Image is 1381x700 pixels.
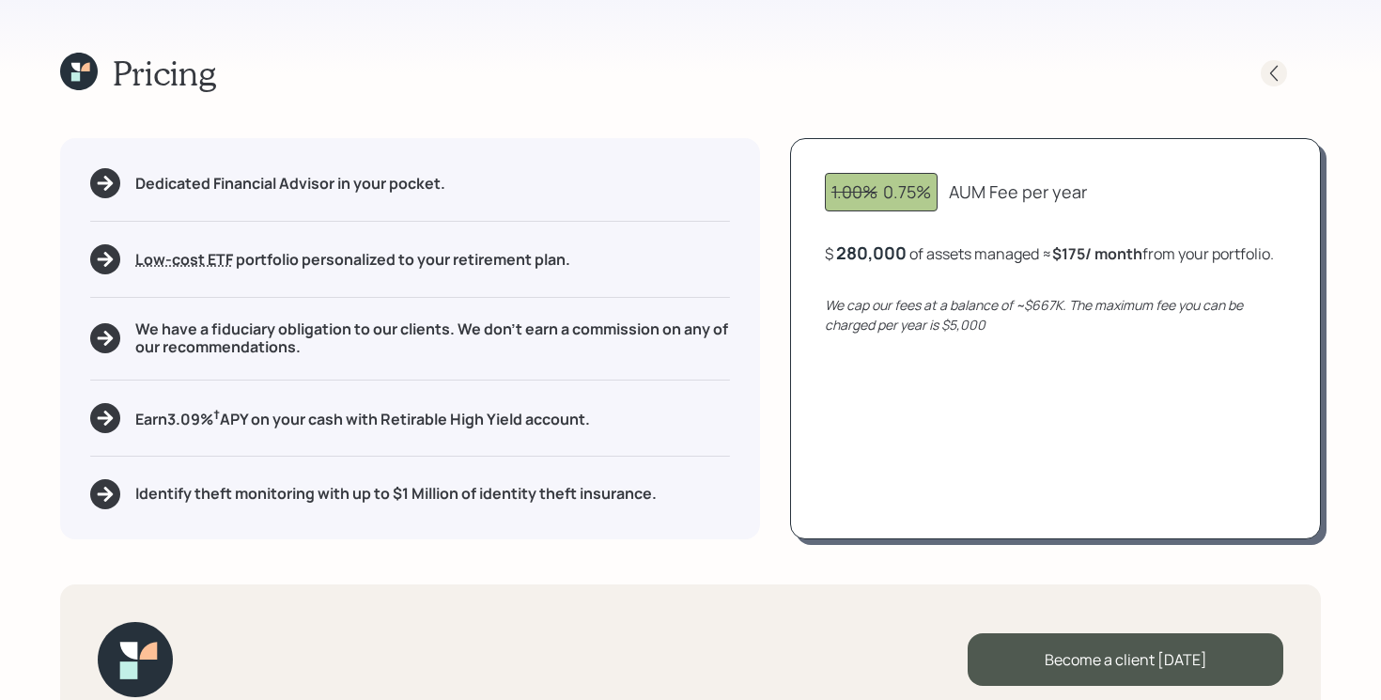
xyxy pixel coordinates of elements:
span: Low-cost ETF [135,249,233,270]
h5: Identify theft monitoring with up to $1 Million of identity theft insurance. [135,485,657,503]
div: 0.75% [831,179,931,205]
h5: Earn 3.09 % APY on your cash with Retirable High Yield account. [135,406,590,429]
h5: We have a fiduciary obligation to our clients. We don't earn a commission on any of our recommend... [135,320,730,356]
div: $ of assets managed ≈ from your portfolio . [825,241,1274,265]
div: Become a client [DATE] [968,633,1283,686]
span: 1.00% [831,180,877,203]
b: $175 / month [1052,243,1142,264]
div: 280,000 [836,241,907,264]
i: We cap our fees at a balance of ~$667K. The maximum fee you can be charged per year is $5,000 [825,296,1243,334]
h5: portfolio personalized to your retirement plan. [135,251,570,269]
div: AUM Fee per year [949,179,1087,205]
h5: Dedicated Financial Advisor in your pocket. [135,175,445,193]
sup: † [213,406,220,423]
h1: Pricing [113,53,216,93]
